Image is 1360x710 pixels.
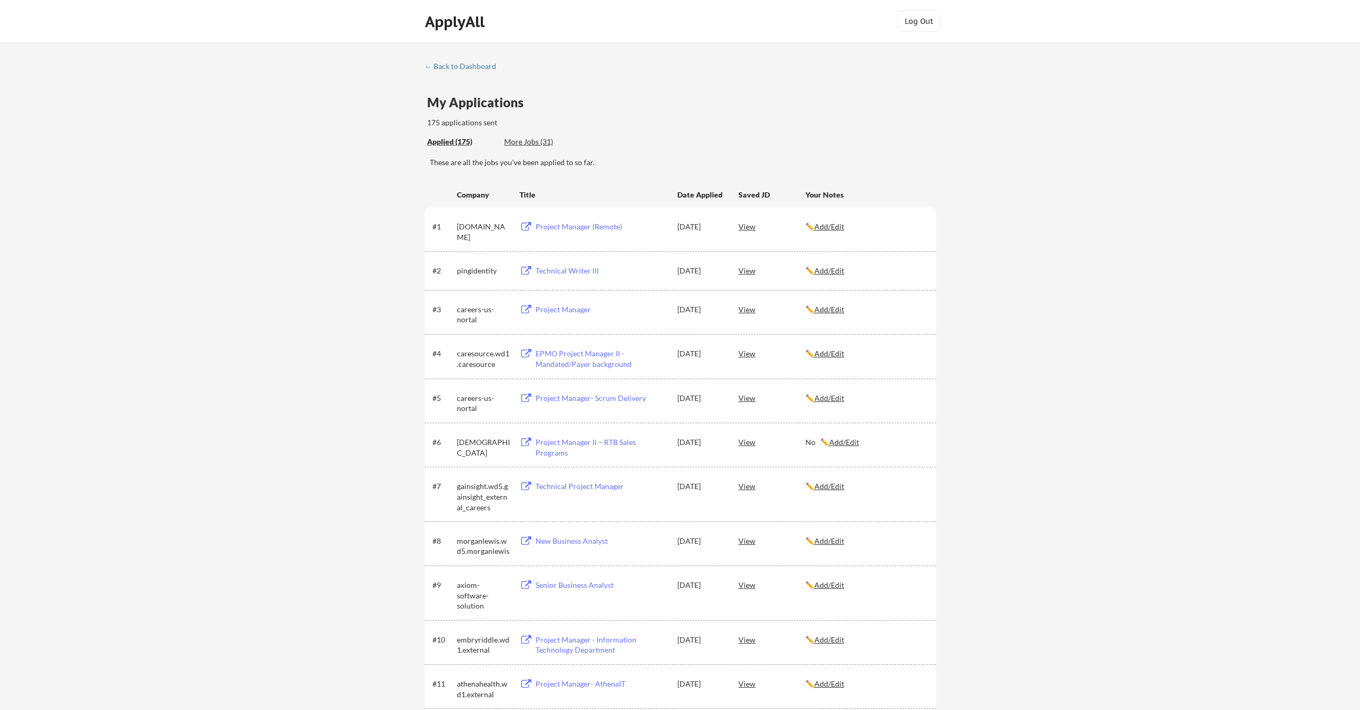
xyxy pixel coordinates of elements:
u: Add/Edit [814,482,844,491]
div: #8 [432,536,453,546]
div: Project Manager- AthenaIT [535,679,667,689]
div: [DATE] [677,437,724,448]
div: [DATE] [677,679,724,689]
div: #6 [432,437,453,448]
u: Add/Edit [814,349,844,358]
div: My Applications [427,96,532,109]
div: [DATE] [677,536,724,546]
u: Add/Edit [829,438,859,447]
a: ← Back to Dashboard [424,62,504,73]
div: ✏️ [805,679,926,689]
div: Senior Business Analyst [535,580,667,591]
u: Add/Edit [814,679,844,688]
div: careers-us-nortal [457,393,510,414]
div: View [738,300,805,319]
div: ApplyAll [425,13,488,31]
div: [DATE] [677,635,724,645]
div: Project Manager- Scrum Delivery [535,393,667,404]
u: Add/Edit [814,536,844,545]
div: View [738,217,805,236]
div: axiom-software-solution [457,580,510,611]
div: #4 [432,348,453,359]
div: View [738,261,805,280]
div: New Business Analyst [535,536,667,546]
div: pingidentity [457,266,510,276]
div: #1 [432,221,453,232]
div: ✏️ [805,266,926,276]
div: Project Manager (Remote) [535,221,667,232]
div: View [738,630,805,649]
div: ✏️ [805,580,926,591]
div: ← Back to Dashboard [424,63,504,70]
div: ✏️ [805,536,926,546]
div: 175 applications sent [427,117,633,128]
div: No ✏️ [805,437,926,448]
div: [DATE] [677,393,724,404]
div: careers-us-nortal [457,304,510,325]
u: Add/Edit [814,394,844,403]
div: ✏️ [805,393,926,404]
div: ✏️ [805,481,926,492]
div: #11 [432,679,453,689]
div: EPMO Project Manager II - Mandated/Payer background [535,348,667,369]
div: #3 [432,304,453,315]
div: athenahealth.wd1.external [457,679,510,699]
div: Technical Project Manager [535,481,667,492]
div: #10 [432,635,453,645]
div: Technical Writer III [535,266,667,276]
div: #5 [432,393,453,404]
div: embryriddle.wd1.external [457,635,510,655]
u: Add/Edit [814,580,844,589]
div: [DATE] [677,266,724,276]
div: Title [520,190,667,200]
div: [DATE] [677,481,724,492]
div: ✏️ [805,348,926,359]
div: morganlewis.wd5.morganlewis [457,536,510,557]
div: caresource.wd1.caresource [457,348,510,369]
div: View [738,575,805,594]
div: gainsight.wd5.gainsight_external_careers [457,481,510,512]
div: View [738,388,805,407]
div: These are all the jobs you've been applied to so far. [427,136,496,148]
div: Saved JD [738,185,805,204]
div: These are job applications we think you'd be a good fit for, but couldn't apply you to automatica... [504,136,582,148]
div: Project Manager - Information Technology Department [535,635,667,655]
div: View [738,531,805,550]
div: Project Manager II – RTB Sales Programs [535,437,667,458]
div: ✏️ [805,635,926,645]
div: Date Applied [677,190,724,200]
div: ✏️ [805,221,926,232]
div: View [738,476,805,495]
div: [DOMAIN_NAME] [457,221,510,242]
u: Add/Edit [814,305,844,314]
div: These are all the jobs you've been applied to so far. [430,157,936,168]
div: Company [457,190,510,200]
button: Log Out [898,11,940,32]
div: [DATE] [677,304,724,315]
u: Add/Edit [814,222,844,231]
div: View [738,344,805,363]
div: [DEMOGRAPHIC_DATA] [457,437,510,458]
div: #7 [432,481,453,492]
div: View [738,432,805,451]
div: Your Notes [805,190,926,200]
u: Add/Edit [814,635,844,644]
div: #9 [432,580,453,591]
u: Add/Edit [814,266,844,275]
div: [DATE] [677,221,724,232]
div: Project Manager [535,304,667,315]
div: [DATE] [677,348,724,359]
div: More Jobs (31) [504,136,582,147]
div: View [738,674,805,693]
div: Applied (175) [427,136,496,147]
div: [DATE] [677,580,724,591]
div: ✏️ [805,304,926,315]
div: #2 [432,266,453,276]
